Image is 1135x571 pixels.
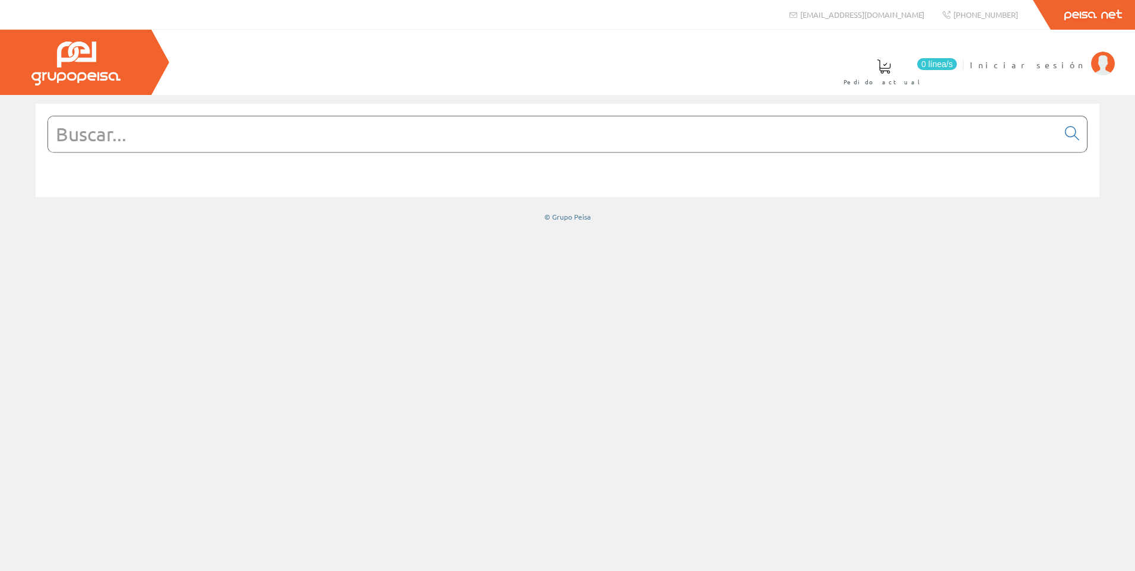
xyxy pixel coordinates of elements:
span: Pedido actual [844,76,924,88]
img: Grupo Peisa [31,42,121,85]
span: 0 línea/s [917,58,957,70]
span: Iniciar sesión [970,59,1085,71]
span: [EMAIL_ADDRESS][DOMAIN_NAME] [800,9,924,20]
a: Iniciar sesión [970,49,1115,61]
input: Buscar... [48,116,1058,152]
div: © Grupo Peisa [36,212,1099,222]
span: [PHONE_NUMBER] [953,9,1018,20]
